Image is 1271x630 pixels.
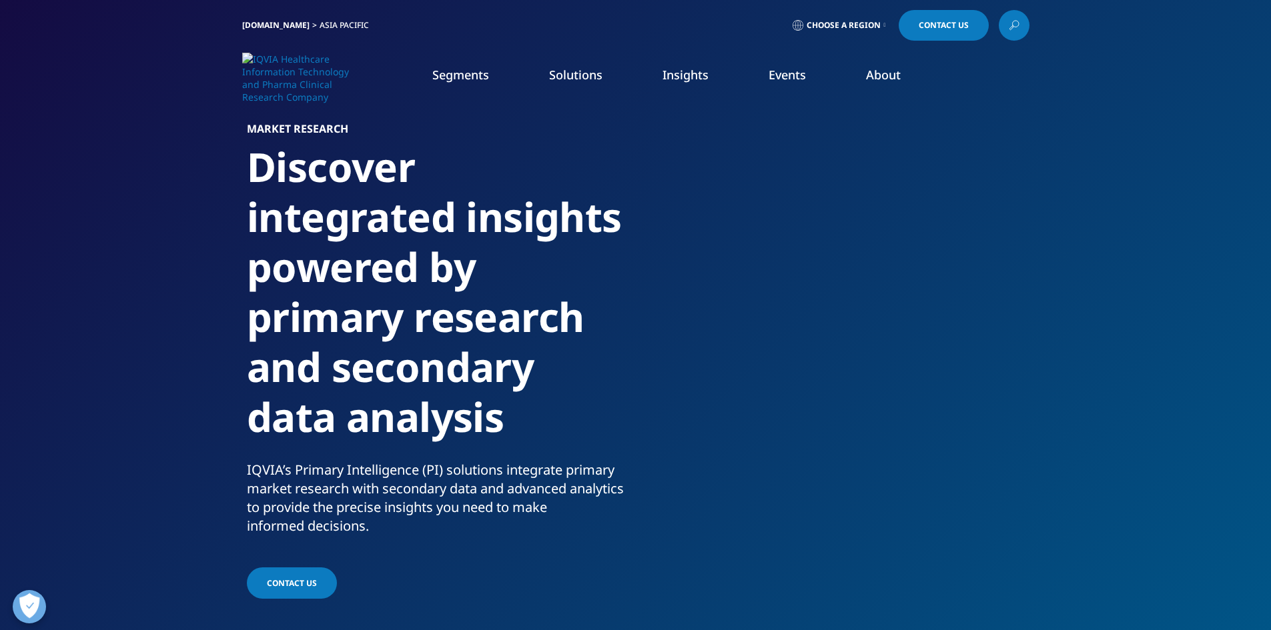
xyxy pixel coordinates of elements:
a: Segments [432,67,489,83]
span: Choose a Region [807,20,881,31]
a: About [866,67,901,83]
a: Contact Us [899,10,989,41]
nav: Primary [354,47,1029,109]
h1: Discover integrated insights powered by primary research and secondary data analysis [247,142,630,461]
a: Insights [663,67,709,83]
img: 2467_business-woman-entrepreneur-standing-in-office-holding-digital-tablet.jpg [667,123,1024,390]
span: Contact Us [919,21,969,29]
a: Events [769,67,806,83]
a: [DOMAIN_NAME] [242,19,310,31]
a: Solutions [549,67,602,83]
span: CONTACT US [267,577,317,589]
a: CONTACT US [247,567,337,599]
img: IQVIA Healthcare Information Technology and Pharma Clinical Research Company [242,53,349,103]
p: IQVIA’s Primary Intelligence (PI) solutions integrate primary market research with secondary data... [247,461,630,543]
div: Asia Pacific [320,20,374,31]
button: Open Preferences [13,590,46,623]
h6: Market Research [247,123,630,142]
